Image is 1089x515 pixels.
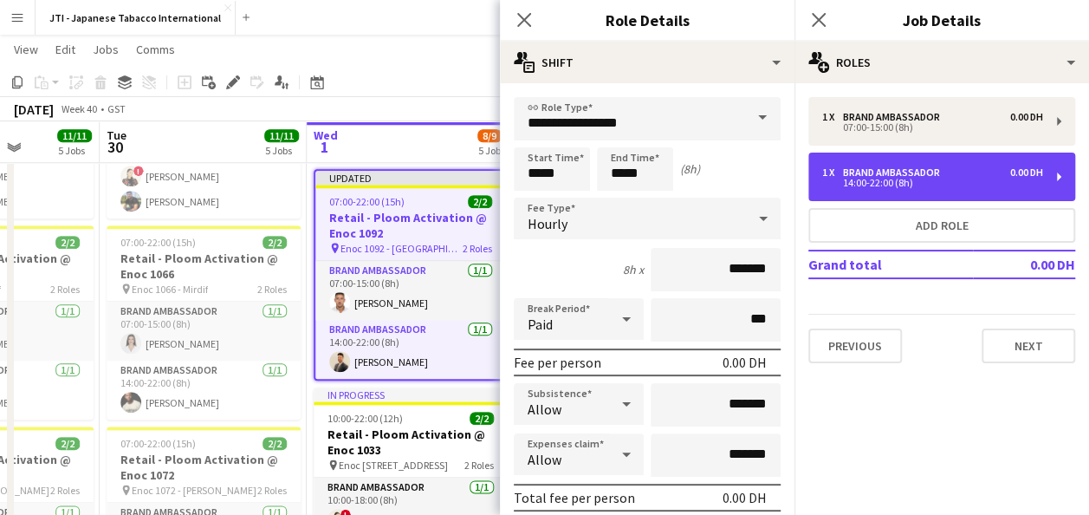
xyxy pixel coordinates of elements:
[311,137,338,157] span: 1
[314,427,508,458] h3: Retail - Ploom Activation @ Enoc 1033
[528,316,553,333] span: Paid
[500,9,794,31] h3: Role Details
[1010,111,1043,123] div: 0.00 DH
[132,283,208,296] span: Enoc 1066 - Mirdif
[822,111,843,123] div: 1 x
[843,111,947,123] div: Brand Ambassador
[107,134,301,218] app-card-role: Brand Ambassador2/214:00-22:00 (8h)![PERSON_NAME][PERSON_NAME]
[86,38,126,61] a: Jobs
[528,401,561,418] span: Allow
[257,283,287,296] span: 2 Roles
[133,166,144,176] span: !
[136,42,175,57] span: Comms
[973,251,1075,278] td: 0.00 DH
[723,489,767,506] div: 0.00 DH
[265,144,298,157] div: 5 Jobs
[723,354,767,371] div: 0.00 DH
[680,161,700,177] div: (8h)
[263,236,287,249] span: 2/2
[822,179,1043,187] div: 14:00-22:00 (8h)
[327,412,403,425] span: 10:00-22:00 (12h)
[463,242,492,255] span: 2 Roles
[528,215,567,232] span: Hourly
[58,144,91,157] div: 5 Jobs
[478,144,505,157] div: 5 Jobs
[623,262,644,277] div: 8h x
[107,102,126,115] div: GST
[257,484,287,497] span: 2 Roles
[514,489,635,506] div: Total fee per person
[263,437,287,450] span: 2/2
[107,361,301,420] app-card-role: Brand Ambassador1/114:00-22:00 (8h)[PERSON_NAME]
[50,283,80,296] span: 2 Roles
[314,169,508,381] app-job-card: Updated07:00-22:00 (15h)2/2Retail - Ploom Activation @ Enoc 1092 Enoc 1092 - [GEOGRAPHIC_DATA]2 R...
[120,437,196,450] span: 07:00-22:00 (15h)
[794,42,1089,83] div: Roles
[315,261,506,320] app-card-role: Brand Ambassador1/107:00-15:00 (8h)[PERSON_NAME]
[329,195,405,208] span: 07:00-22:00 (15h)
[129,38,182,61] a: Comms
[55,236,80,249] span: 2/2
[1010,166,1043,179] div: 0.00 DH
[468,195,492,208] span: 2/2
[843,166,947,179] div: Brand Ambassador
[14,42,38,57] span: View
[57,102,100,115] span: Week 40
[464,459,494,472] span: 2 Roles
[7,38,45,61] a: View
[982,329,1075,363] button: Next
[500,42,794,83] div: Shift
[808,329,902,363] button: Previous
[514,354,601,371] div: Fee per person
[107,452,301,483] h3: Retail - Ploom Activation @ Enoc 1072
[55,42,75,57] span: Edit
[55,437,80,450] span: 2/2
[315,210,506,241] h3: Retail - Ploom Activation @ Enoc 1092
[808,208,1075,243] button: Add role
[120,236,196,249] span: 07:00-22:00 (15h)
[315,171,506,185] div: Updated
[314,127,338,143] span: Wed
[93,42,119,57] span: Jobs
[314,388,508,401] div: In progress
[264,129,299,142] span: 11/11
[36,1,236,35] button: JTI - Japanese Tabacco International
[477,129,502,142] span: 8/9
[107,251,301,282] h3: Retail - Ploom Activation @ Enoc 1066
[50,484,80,497] span: 2 Roles
[57,129,92,142] span: 11/11
[822,123,1043,132] div: 07:00-15:00 (8h)
[107,302,301,361] app-card-role: Brand Ambassador1/107:00-15:00 (8h)[PERSON_NAME]
[528,451,561,468] span: Allow
[340,242,463,255] span: Enoc 1092 - [GEOGRAPHIC_DATA]
[339,459,448,472] span: Enoc [STREET_ADDRESS]
[808,251,973,278] td: Grand total
[794,9,1089,31] h3: Job Details
[822,166,843,179] div: 1 x
[107,225,301,420] app-job-card: 07:00-22:00 (15h)2/2Retail - Ploom Activation @ Enoc 1066 Enoc 1066 - Mirdif2 RolesBrand Ambassad...
[470,412,494,425] span: 2/2
[107,127,126,143] span: Tue
[315,320,506,379] app-card-role: Brand Ambassador1/114:00-22:00 (8h)[PERSON_NAME]
[132,484,256,497] span: Enoc 1072 - [PERSON_NAME]
[104,137,126,157] span: 30
[14,101,54,118] div: [DATE]
[49,38,82,61] a: Edit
